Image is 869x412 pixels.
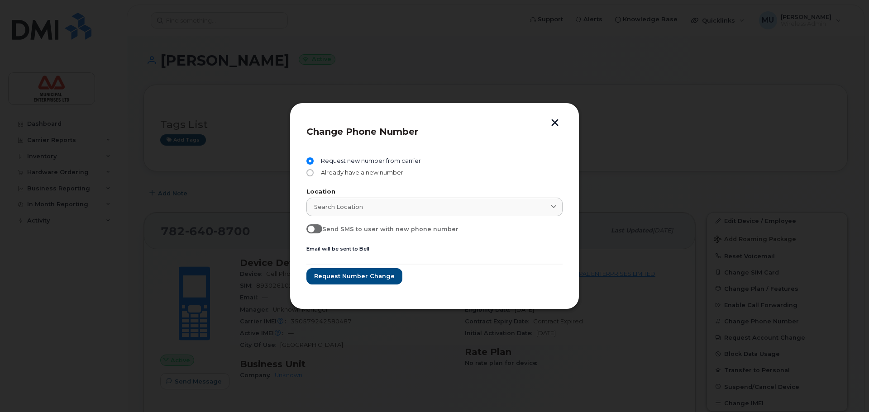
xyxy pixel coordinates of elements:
[306,169,314,176] input: Already have a new number
[317,157,421,165] span: Request new number from carrier
[306,246,369,252] small: Email will be sent to Bell
[306,198,563,216] a: Search location
[306,157,314,165] input: Request new number from carrier
[306,224,314,232] input: Send SMS to user with new phone number
[314,272,395,280] span: Request number change
[306,189,563,195] label: Location
[306,268,402,284] button: Request number change
[317,169,403,176] span: Already have a new number
[322,226,458,232] span: Send SMS to user with new phone number
[306,126,418,137] span: Change Phone Number
[314,203,363,211] span: Search location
